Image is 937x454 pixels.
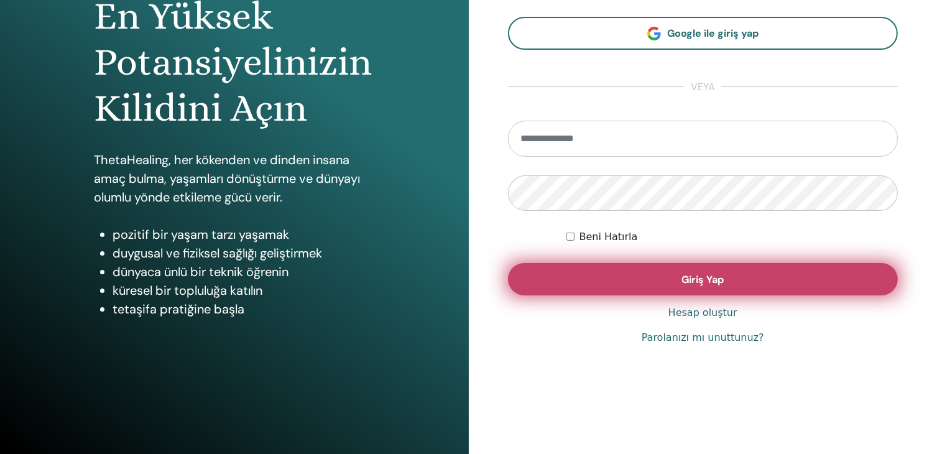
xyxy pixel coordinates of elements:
li: dünyaca ünlü bir teknik öğrenin [113,262,375,281]
span: veya [685,80,721,95]
button: Giriş Yap [508,263,898,295]
p: ThetaHealing, her kökenden ve dinden insana amaç bulma, yaşamları dönüştürme ve dünyayı olumlu yö... [94,151,375,206]
li: pozitif bir yaşam tarzı yaşamak [113,225,375,244]
span: Google ile giriş yap [667,27,759,40]
div: Keep me authenticated indefinitely or until I manually logout [566,229,898,244]
li: tetaşifa pratiğine başla [113,300,375,318]
li: duygusal ve fiziksel sağlığı geliştirmek [113,244,375,262]
span: Giriş Yap [681,273,724,286]
a: Parolanızı mı unuttunuz? [642,330,764,345]
a: Hesap oluştur [668,305,737,320]
label: Beni Hatırla [579,229,638,244]
li: küresel bir topluluğa katılın [113,281,375,300]
a: Google ile giriş yap [508,17,898,50]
